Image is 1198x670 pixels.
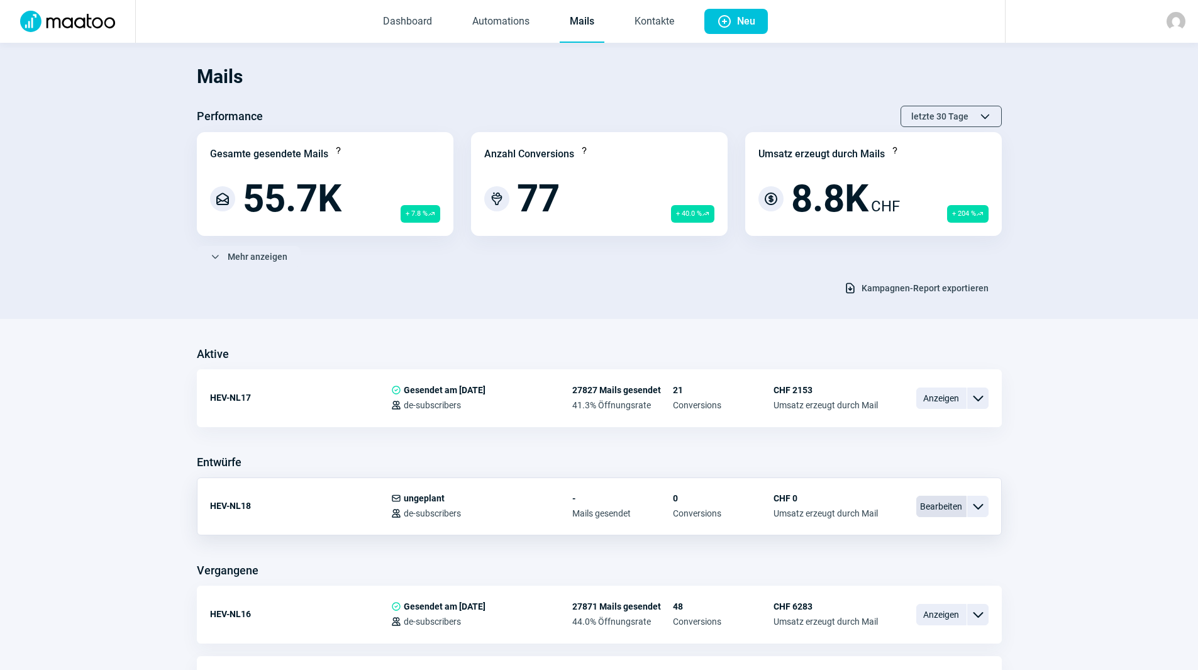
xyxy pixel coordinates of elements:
span: Kampagnen-Report exportieren [862,278,989,298]
h3: Aktive [197,344,229,364]
h1: Mails [197,55,1002,98]
span: Umsatz erzeugt durch Mail [774,508,878,518]
span: Conversions [673,508,774,518]
span: 77 [517,180,560,218]
span: - [572,493,673,503]
div: Gesamte gesendete Mails [210,147,328,162]
img: Logo [13,11,123,32]
span: Gesendet am [DATE] [404,601,485,611]
div: Umsatz erzeugt durch Mails [758,147,885,162]
span: 27871 Mails gesendet [572,601,673,611]
span: 44.0% Öffnungsrate [572,617,673,627]
a: Automations [462,1,540,43]
span: letzte 30 Tage [911,106,968,126]
span: CHF 2153 [774,385,878,395]
img: avatar [1167,12,1185,31]
span: Mehr anzeigen [228,247,287,267]
span: + 7.8 % [401,205,440,223]
span: 8.8K [791,180,868,218]
button: Kampagnen-Report exportieren [831,277,1002,299]
span: de-subscribers [404,508,461,518]
h3: Entwürfe [197,452,241,472]
span: 27827 Mails gesendet [572,385,673,395]
div: Anzahl Conversions [484,147,574,162]
div: HEV-NL18 [210,493,391,518]
span: Bearbeiten [916,496,967,517]
h3: Performance [197,106,263,126]
a: Mails [560,1,604,43]
span: ungeplant [404,493,445,503]
span: 21 [673,385,774,395]
span: Anzeigen [916,388,967,409]
span: Umsatz erzeugt durch Mail [774,617,878,627]
a: Kontakte [624,1,684,43]
span: + 40.0 % [671,205,714,223]
button: Neu [704,9,768,34]
span: Neu [737,9,755,34]
span: 0 [673,493,774,503]
span: Mails gesendet [572,508,673,518]
span: Conversions [673,617,774,627]
span: Gesendet am [DATE] [404,385,485,395]
span: 48 [673,601,774,611]
span: CHF 0 [774,493,878,503]
span: Conversions [673,400,774,410]
span: + 204 % [947,205,989,223]
span: CHF [871,195,900,218]
span: de-subscribers [404,400,461,410]
button: Mehr anzeigen [197,246,301,267]
span: 41.3% Öffnungsrate [572,400,673,410]
div: HEV-NL16 [210,601,391,627]
span: de-subscribers [404,617,461,627]
div: HEV-NL17 [210,385,391,410]
span: Anzeigen [916,604,967,625]
h3: Vergangene [197,561,258,581]
span: Umsatz erzeugt durch Mail [774,400,878,410]
span: 55.7K [243,180,341,218]
a: Dashboard [373,1,442,43]
span: CHF 6283 [774,601,878,611]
